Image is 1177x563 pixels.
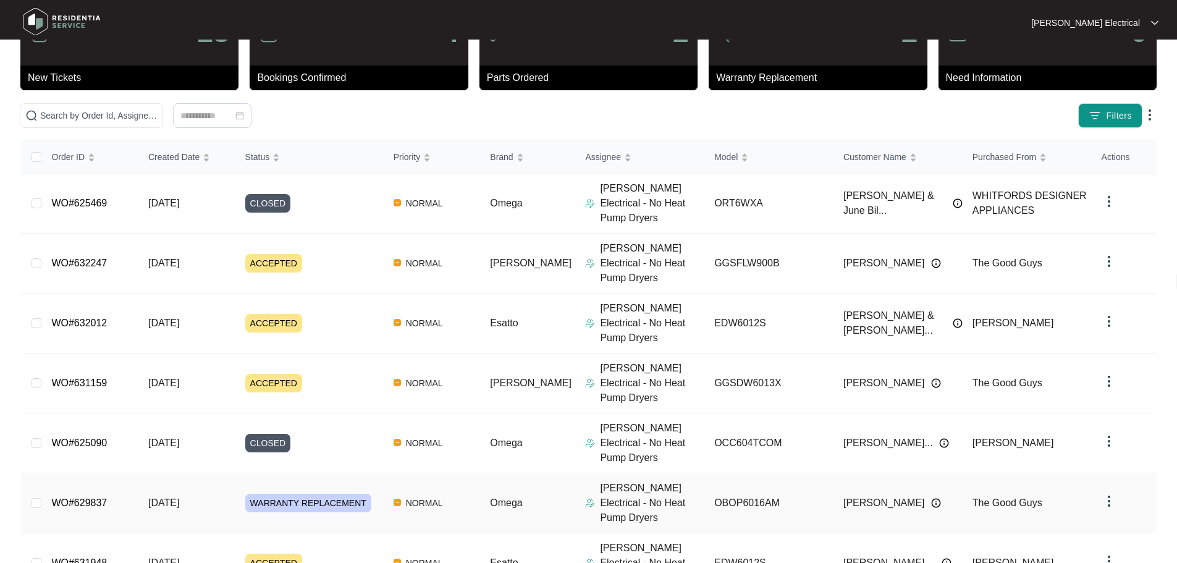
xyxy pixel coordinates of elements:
[401,196,448,211] span: NORMAL
[490,150,513,164] span: Brand
[704,141,833,174] th: Model
[585,438,595,448] img: Assigner Icon
[245,194,291,213] span: CLOSED
[1102,434,1116,449] img: dropdown arrow
[490,198,522,208] span: Omega
[148,497,179,508] span: [DATE]
[148,198,179,208] span: [DATE]
[600,181,704,226] p: [PERSON_NAME] Electrical - No Heat Pump Dryers
[575,141,704,174] th: Assignee
[1092,141,1156,174] th: Actions
[394,499,401,506] img: Vercel Logo
[704,473,833,533] td: OBOP6016AM
[41,141,138,174] th: Order ID
[901,17,918,47] p: 2
[245,494,371,512] span: WARRANTY REPLACEMENT
[148,378,179,388] span: [DATE]
[51,497,107,508] a: WO#629837
[953,198,963,208] img: Info icon
[148,150,200,164] span: Created Date
[394,259,401,266] img: Vercel Logo
[490,497,522,508] span: Omega
[257,70,468,85] p: Bookings Confirmed
[585,318,595,328] img: Assigner Icon
[401,376,448,391] span: NORMAL
[401,256,448,271] span: NORMAL
[394,150,421,164] span: Priority
[490,318,518,328] span: Esatto
[600,241,704,286] p: [PERSON_NAME] Electrical - No Heat Pump Dryers
[245,314,302,332] span: ACCEPTED
[394,199,401,206] img: Vercel Logo
[490,438,522,448] span: Omega
[442,17,459,47] p: 4
[245,254,302,273] span: ACCEPTED
[28,70,238,85] p: New Tickets
[480,141,575,174] th: Brand
[401,316,448,331] span: NORMAL
[716,70,927,85] p: Warranty Replacement
[401,436,448,451] span: NORMAL
[1102,314,1116,329] img: dropdown arrow
[843,150,906,164] span: Customer Name
[843,308,947,338] span: [PERSON_NAME] & [PERSON_NAME]...
[51,150,85,164] span: Order ID
[843,436,933,451] span: [PERSON_NAME]...
[401,496,448,510] span: NORMAL
[235,141,384,174] th: Status
[490,258,572,268] span: [PERSON_NAME]
[394,379,401,386] img: Vercel Logo
[704,413,833,473] td: OCC604TCOM
[1151,20,1158,26] img: dropdown arrow
[1106,109,1132,122] span: Filters
[972,150,1036,164] span: Purchased From
[600,361,704,405] p: [PERSON_NAME] Electrical - No Heat Pump Dryers
[843,376,925,391] span: [PERSON_NAME]
[25,109,38,122] img: search-icon
[843,496,925,510] span: [PERSON_NAME]
[1102,194,1116,209] img: dropdown arrow
[245,434,291,452] span: CLOSED
[1131,17,1147,47] p: 0
[51,258,107,268] a: WO#632247
[843,256,925,271] span: [PERSON_NAME]
[19,3,105,40] img: residentia service logo
[148,438,179,448] span: [DATE]
[585,150,621,164] span: Assignee
[487,70,698,85] p: Parts Ordered
[1142,108,1157,122] img: dropdown arrow
[953,318,963,328] img: Info icon
[963,141,1092,174] th: Purchased From
[600,421,704,465] p: [PERSON_NAME] Electrical - No Heat Pump Dryers
[585,498,595,508] img: Assigner Icon
[843,188,947,218] span: [PERSON_NAME] & June Bil...
[833,141,963,174] th: Customer Name
[931,378,941,388] img: Info icon
[939,438,949,448] img: Info icon
[1102,254,1116,269] img: dropdown arrow
[972,378,1042,388] span: The Good Guys
[1102,494,1116,509] img: dropdown arrow
[1102,374,1116,389] img: dropdown arrow
[972,438,1054,448] span: [PERSON_NAME]
[585,258,595,268] img: Assigner Icon
[394,439,401,446] img: Vercel Logo
[672,17,688,47] p: 1
[704,174,833,234] td: ORT6WXA
[138,141,235,174] th: Created Date
[600,301,704,345] p: [PERSON_NAME] Electrical - No Heat Pump Dryers
[600,481,704,525] p: [PERSON_NAME] Electrical - No Heat Pump Dryers
[394,319,401,326] img: Vercel Logo
[245,374,302,392] span: ACCEPTED
[931,258,941,268] img: Info icon
[972,318,1054,328] span: [PERSON_NAME]
[40,109,158,122] input: Search by Order Id, Assignee Name, Customer Name, Brand and Model
[245,150,270,164] span: Status
[714,150,738,164] span: Model
[1078,103,1142,128] button: filter iconFilters
[585,378,595,388] img: Assigner Icon
[972,258,1042,268] span: The Good Guys
[148,258,179,268] span: [DATE]
[51,318,107,328] a: WO#632012
[51,198,107,208] a: WO#625469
